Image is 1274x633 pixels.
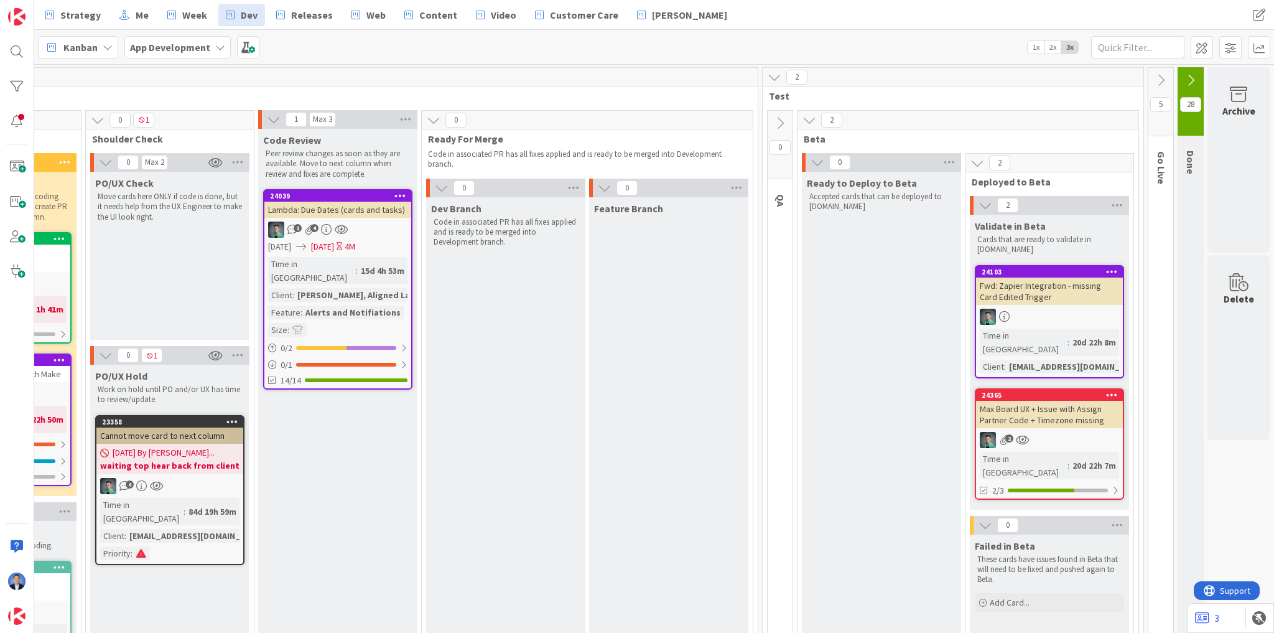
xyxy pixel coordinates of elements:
b: App Development [130,41,210,54]
div: Max Board UX + Issue with Assign Partner Code + Timezone missing [976,401,1123,428]
span: 3x [1061,41,1078,54]
div: Time in [GEOGRAPHIC_DATA] [980,452,1067,479]
span: 2 [821,113,842,128]
span: 2/3 [992,484,1004,497]
span: 0 [445,113,467,128]
span: Customer Care [550,7,618,22]
div: 4M [345,240,355,253]
div: Time in [GEOGRAPHIC_DATA] [980,329,1067,356]
p: Peer review changes as soon as they are available. Move to next column when review and fixes are ... [266,149,410,179]
span: : [300,306,302,319]
div: 0/2 [264,340,411,356]
a: Week [160,4,215,26]
div: Alerts and Notifiations [302,306,404,319]
div: 23358 [96,416,243,428]
div: Lambda: Due Dates (cards and tasks) [264,202,411,218]
span: Go Live [1155,151,1168,184]
img: DP [8,573,26,590]
div: Max 2 [145,159,164,166]
span: 1 [286,112,307,127]
span: 0 [453,181,475,195]
span: Feature Branch [594,202,663,215]
a: Video [468,4,524,26]
a: Content [397,4,465,26]
span: 2 [786,70,807,85]
div: 13d 22h 50m [12,413,67,426]
a: 23358Cannot move card to next column[DATE] By [PERSON_NAME]...waiting top hear back from clientVP... [95,415,244,565]
span: Code Review [263,134,321,146]
div: 23358Cannot move card to next column [96,416,243,444]
img: VP [980,309,996,325]
a: Customer Care [528,4,626,26]
span: 0 / 2 [281,342,292,355]
div: 24039Lambda: Due Dates (cards and tasks) [264,190,411,218]
a: Dev [218,4,265,26]
span: 0 / 1 [281,359,292,372]
div: 0/1 [264,357,411,373]
span: 0 [997,518,1018,533]
span: [DATE] [268,240,291,253]
div: Max 3 [313,116,332,123]
div: 24103 [976,266,1123,278]
a: Me [112,4,156,26]
div: 20d 22h 8m [1069,335,1119,349]
div: Size [268,323,287,337]
span: PO/UX Check [95,177,154,189]
p: Code in associated PR has all fixes applied and is ready to be merged into Development branch. [434,217,578,248]
a: Strategy [38,4,108,26]
span: Validate in Beta [975,220,1046,232]
div: Client [100,529,124,543]
div: 15d 4h 53m [358,264,407,278]
div: Fwd: Zapier Integration - missing Card Edited Trigger [976,278,1123,305]
span: 2 [1005,434,1013,443]
span: 2 [989,156,1010,171]
span: 2 [997,198,1018,213]
span: [DATE] [311,240,334,253]
img: VP [100,478,116,494]
span: Add Card... [990,597,1030,608]
span: Week [182,7,207,22]
span: : [287,323,289,337]
span: Ready For Merge [428,133,737,145]
span: PO/UX Hold [95,370,147,382]
div: Client [980,360,1004,373]
div: Time in [GEOGRAPHIC_DATA] [268,257,356,284]
span: Failed in Beta [975,540,1035,552]
b: waiting top hear back from client [100,459,239,472]
span: Deployed to Beta [972,176,1118,188]
img: VP [980,432,996,448]
span: Me [136,7,149,22]
div: 24365 [976,390,1123,401]
div: 15d 1h 41m [17,302,67,316]
p: Accepted cards that can be deployed to [DOMAIN_NAME] [809,192,954,212]
p: Work on hold until PO and/or UX has time to review/update. [98,385,242,405]
p: These cards have issues found in Beta that will need to be fixed and pushed again to Beta. [977,555,1122,585]
a: [PERSON_NAME] [630,4,735,26]
div: 24365Max Board UX + Issue with Assign Partner Code + Timezone missing [976,390,1123,428]
span: 4 [310,224,318,232]
img: VP [268,222,284,238]
span: Video [491,7,516,22]
a: Web [344,4,393,26]
span: 1 [133,113,154,128]
div: [EMAIL_ADDRESS][DOMAIN_NAME] [1006,360,1148,373]
span: 1 [294,224,302,232]
a: 3 [1195,611,1219,626]
div: [EMAIL_ADDRESS][DOMAIN_NAME] [126,529,269,543]
div: 24103Fwd: Zapier Integration - missing Card Edited Trigger [976,266,1123,305]
span: 1x [1028,41,1044,54]
span: 0 [616,181,638,195]
div: VP [96,478,243,494]
span: Kanban [63,40,98,55]
div: Delete [1224,291,1254,306]
span: : [184,505,185,518]
img: avatar [8,607,26,625]
div: 24103 [982,268,1123,276]
span: Releases [291,7,333,22]
div: 20d 22h 7m [1069,459,1119,472]
div: Time in [GEOGRAPHIC_DATA] [100,498,184,525]
div: 23358 [102,418,243,426]
span: 0 [109,113,131,128]
div: Archive [1222,103,1255,118]
span: 0 [118,348,139,363]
